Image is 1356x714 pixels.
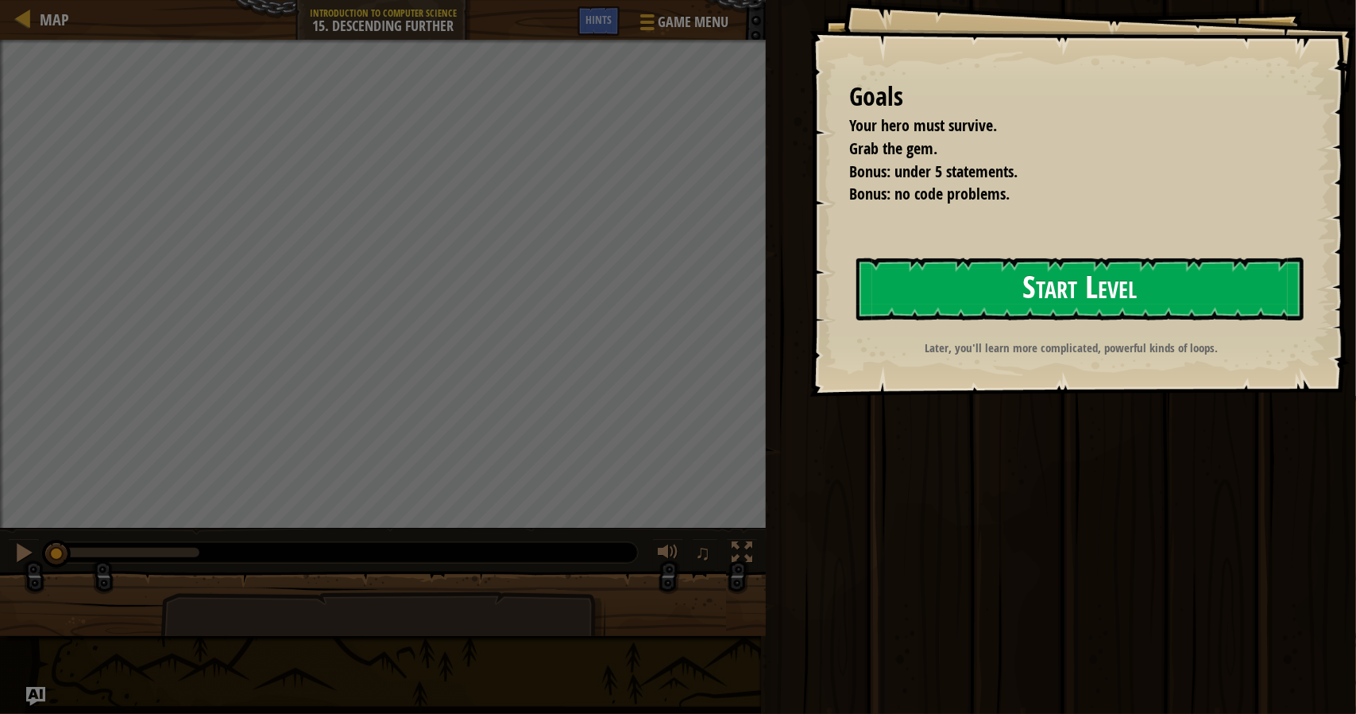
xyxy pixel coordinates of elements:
button: ♫ [692,538,719,571]
a: Map [32,9,69,30]
button: Adjust volume [652,538,684,571]
span: Bonus: under 5 statements. [849,161,1018,182]
span: Grab the gem. [849,138,937,159]
span: Your hero must survive. [849,114,997,136]
button: Ask AI [26,687,45,706]
p: Later, you'll learn more complicated, powerful kinds of loops. [848,340,1295,356]
div: Goals [849,79,1300,115]
span: Game Menu [658,12,728,33]
li: Bonus: no code problems. [829,183,1296,206]
span: ♫ [695,541,711,565]
button: Start Level [856,258,1304,320]
span: Hints [585,12,612,27]
span: Map [40,9,69,30]
span: Bonus: no code problems. [849,183,1010,204]
li: Bonus: under 5 statements. [829,161,1296,184]
li: Grab the gem. [829,138,1296,161]
li: Your hero must survive. [829,114,1296,138]
button: Ctrl + P: Pause [8,538,40,571]
button: Game Menu [628,6,738,44]
button: Toggle fullscreen [726,538,758,571]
